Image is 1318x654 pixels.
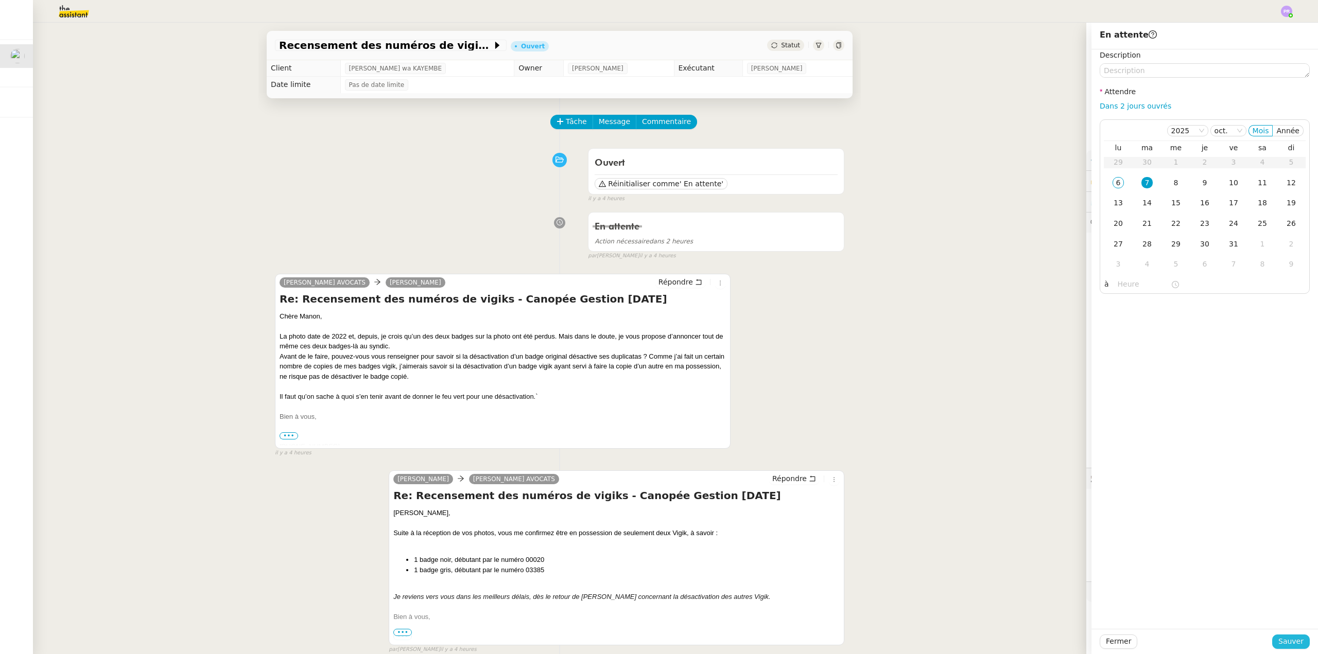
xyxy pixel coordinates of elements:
[595,178,727,189] button: Réinitialiser comme' En attente'
[393,593,770,600] em: Je reviens vers vous dans les meilleurs délais, dès le retour de [PERSON_NAME] concernant la désa...
[1090,198,1166,206] span: ⏲️
[593,115,636,129] button: Message
[280,432,298,439] span: •••
[1170,197,1182,208] div: 15
[280,412,726,422] div: Bien à vous,
[1090,474,1223,482] span: 🕵️
[1141,218,1153,229] div: 21
[1228,238,1239,250] div: 31
[1170,218,1182,229] div: 22
[279,40,492,50] span: Recensement des numéros de vigiks
[1104,173,1133,193] td: 06/10/2025
[1286,177,1297,188] div: 12
[1086,171,1318,191] div: 🔐Données client
[588,252,597,260] span: par
[1248,234,1277,255] td: 01/11/2025
[639,252,676,260] span: il y a 4 heures
[636,115,697,129] button: Commentaire
[1228,218,1239,229] div: 24
[267,60,340,77] td: Client
[1277,214,1306,234] td: 26/10/2025
[1170,258,1182,270] div: 5
[1090,175,1157,187] span: 🔐
[550,115,593,129] button: Tâche
[1100,634,1137,649] button: Fermer
[1133,234,1161,255] td: 28/10/2025
[389,645,476,654] small: [PERSON_NAME]
[1190,214,1219,234] td: 23/10/2025
[1104,143,1133,152] th: lun.
[595,238,693,245] span: dans 2 heures
[393,488,840,503] h4: Re: Recensement des numéros de vigiks - Canopée Gestion [DATE]
[1219,254,1248,275] td: 07/11/2025
[1277,234,1306,255] td: 02/11/2025
[1104,278,1109,290] span: à
[1286,258,1297,270] div: 9
[1161,173,1190,193] td: 08/10/2025
[572,63,623,74] span: [PERSON_NAME]
[1199,177,1210,188] div: 9
[1286,197,1297,208] div: 19
[349,80,405,90] span: Pas de date limite
[280,392,726,402] div: Il faut qu’on sache à quoi s’en tenir avant de donner le feu vert pour une désactivation.`
[1133,193,1161,214] td: 14/10/2025
[1161,254,1190,275] td: 05/11/2025
[1141,197,1153,208] div: 14
[280,432,726,452] div: [PHONE_NUMBER]
[1278,635,1304,647] span: Sauver
[1277,173,1306,193] td: 12/10/2025
[393,633,412,640] label: •••
[440,645,477,654] span: il y a 4 heures
[1248,254,1277,275] td: 08/11/2025
[280,351,726,382] div: Avant de le faire, pouvez-vous vous renseigner pour savoir si la désactivation d’un badge origina...
[1190,173,1219,193] td: 09/10/2025
[1248,214,1277,234] td: 25/10/2025
[1113,258,1124,270] div: 3
[1086,213,1318,233] div: 💬Commentaires 2
[1113,177,1124,188] div: 6
[1257,258,1268,270] div: 8
[1228,258,1239,270] div: 7
[275,449,311,457] span: il y a 4 heures
[1161,234,1190,255] td: 29/10/2025
[1286,218,1297,229] div: 26
[389,645,397,654] span: par
[280,292,726,306] h4: Re: Recensement des numéros de vigiks - Canopée Gestion [DATE]
[1199,238,1210,250] div: 30
[1100,87,1136,96] label: Attendre
[1100,30,1157,40] span: En attente
[1199,197,1210,208] div: 16
[588,195,625,203] span: il y a 4 heures
[1133,173,1161,193] td: 07/10/2025
[1190,254,1219,275] td: 06/11/2025
[514,60,564,77] td: Owner
[1161,143,1190,152] th: mer.
[595,222,639,232] span: En attente
[1228,197,1239,208] div: 17
[658,277,693,287] span: Répondre
[781,42,800,49] span: Statut
[1133,214,1161,234] td: 21/10/2025
[1090,154,1144,166] span: ⚙️
[1277,193,1306,214] td: 19/10/2025
[642,116,691,128] span: Commentaire
[1248,193,1277,214] td: 18/10/2025
[393,508,840,518] div: [PERSON_NAME],
[1276,127,1299,135] span: Année
[1133,254,1161,275] td: 04/11/2025
[1141,177,1153,188] div: 7
[1104,193,1133,214] td: 13/10/2025
[386,278,445,287] a: [PERSON_NAME]
[1199,258,1210,270] div: 6
[1248,143,1277,152] th: sam.
[566,116,587,128] span: Tâche
[1086,582,1318,602] div: 🧴Autres
[393,528,840,538] div: Suite à la réception de vos photos, vous me confirmez être en possession de seulement deux Vigik,...
[1215,126,1242,136] nz-select-item: oct.
[1190,234,1219,255] td: 30/10/2025
[1257,197,1268,208] div: 18
[393,629,412,636] span: •••
[1113,238,1124,250] div: 27
[280,278,370,287] a: [PERSON_NAME] AVOCATS
[1161,193,1190,214] td: 15/10/2025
